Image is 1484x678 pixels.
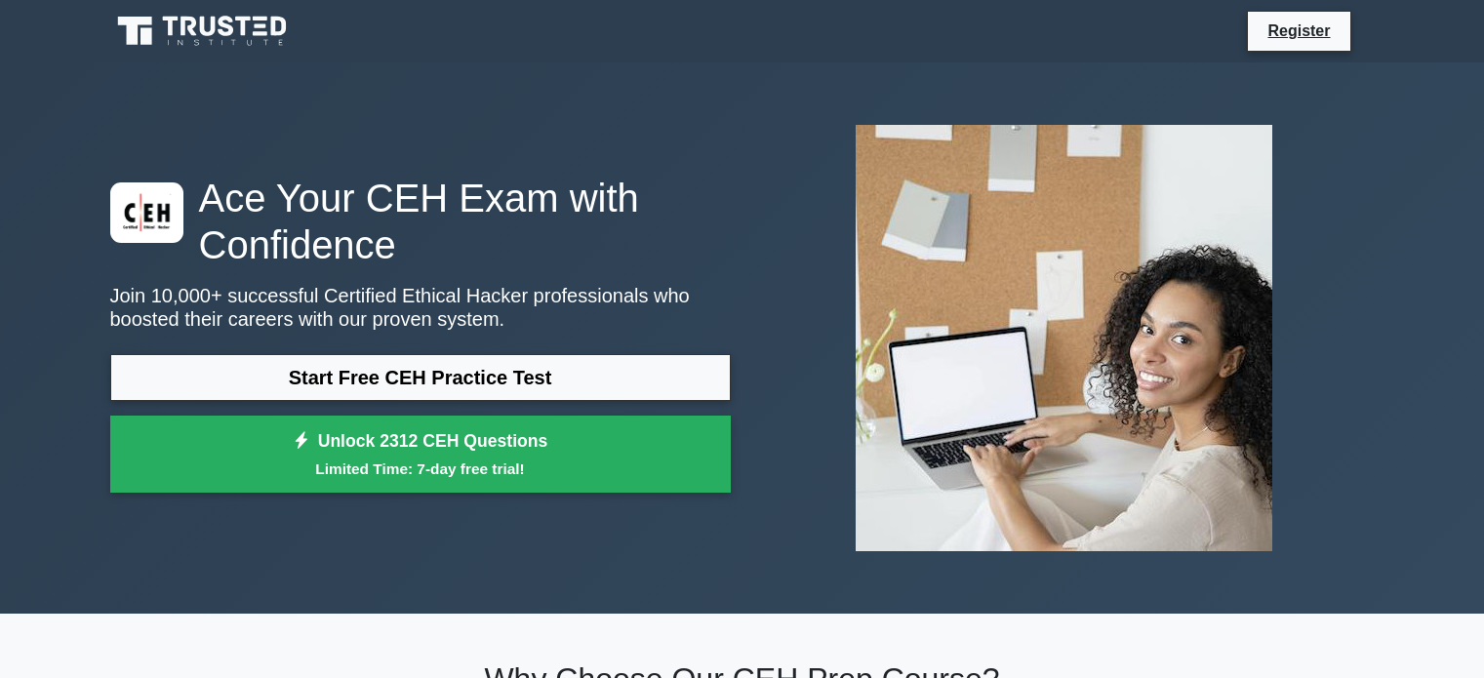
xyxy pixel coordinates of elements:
[135,458,706,480] small: Limited Time: 7-day free trial!
[1256,19,1342,43] a: Register
[110,354,731,401] a: Start Free CEH Practice Test
[110,416,731,494] a: Unlock 2312 CEH QuestionsLimited Time: 7-day free trial!
[110,284,731,331] p: Join 10,000+ successful Certified Ethical Hacker professionals who boosted their careers with our...
[110,175,731,268] h1: Ace Your CEH Exam with Confidence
